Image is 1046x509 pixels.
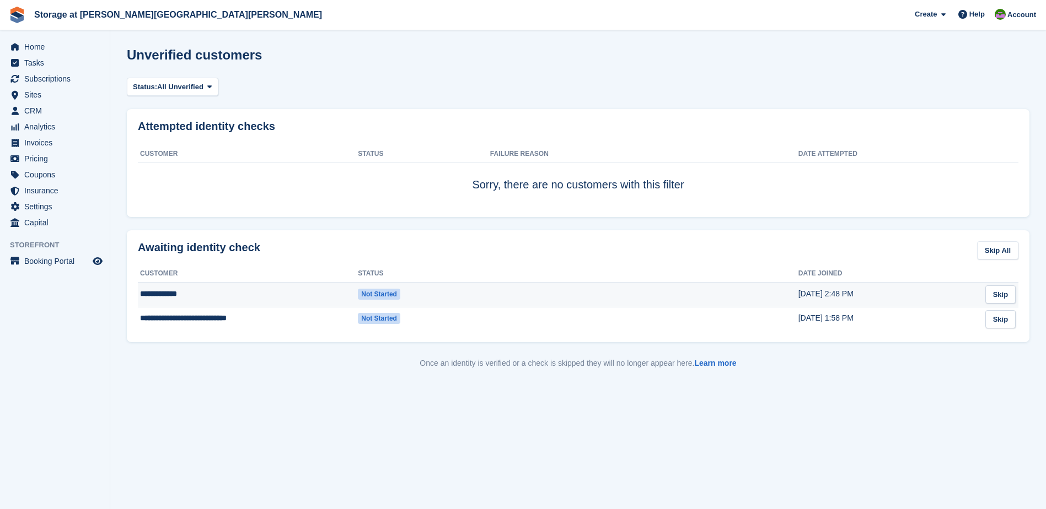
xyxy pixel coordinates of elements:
[490,145,798,163] th: Failure Reason
[985,310,1016,328] a: Skip
[6,87,104,102] a: menu
[6,71,104,86] a: menu
[91,254,104,268] a: Preview store
[24,39,90,55] span: Home
[138,265,358,283] th: Customer
[24,253,90,269] span: Booking Portal
[157,82,203,93] span: All Unverified
[985,285,1016,304] a: Skip
[30,6,326,24] a: Storage at [PERSON_NAME][GEOGRAPHIC_DATA][PERSON_NAME]
[358,313,400,324] span: Not started
[798,145,974,163] th: Date attempted
[472,178,684,191] span: Sorry, there are no customers with this filter
[798,282,974,307] td: [DATE] 2:48 PM
[6,199,104,214] a: menu
[977,241,1018,259] a: Skip All
[915,9,937,20] span: Create
[24,151,90,166] span: Pricing
[798,265,974,283] th: Date joined
[6,167,104,182] a: menu
[6,119,104,134] a: menu
[127,78,218,96] button: Status: All Unverified
[24,215,90,230] span: Capital
[6,103,104,118] a: menu
[969,9,985,20] span: Help
[6,253,104,269] a: menu
[24,87,90,102] span: Sites
[6,135,104,150] a: menu
[798,307,974,331] td: [DATE] 1:58 PM
[138,120,1018,133] h2: Attempted identity checks
[24,183,90,198] span: Insurance
[6,183,104,198] a: menu
[138,145,358,163] th: Customer
[358,289,400,300] span: Not started
[127,47,262,62] h1: Unverified customers
[127,358,1029,369] p: Once an identity is verified or a check is skipped they will no longer appear here.
[6,215,104,230] a: menu
[24,71,90,86] span: Subscriptions
[6,55,104,71] a: menu
[10,240,110,251] span: Storefront
[138,241,260,254] h2: Awaiting identity check
[6,151,104,166] a: menu
[995,9,1006,20] img: Mark Spendlove
[133,82,157,93] span: Status:
[24,135,90,150] span: Invoices
[24,167,90,182] span: Coupons
[24,119,90,134] span: Analytics
[24,199,90,214] span: Settings
[1007,9,1036,20] span: Account
[24,55,90,71] span: Tasks
[6,39,104,55] a: menu
[694,359,736,367] a: Learn more
[358,265,490,283] th: Status
[24,103,90,118] span: CRM
[358,145,490,163] th: Status
[9,7,25,23] img: stora-icon-8386f47178a22dfd0bd8f6a31ec36ba5ce8667c1dd55bd0f319d3a0aa187defe.svg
